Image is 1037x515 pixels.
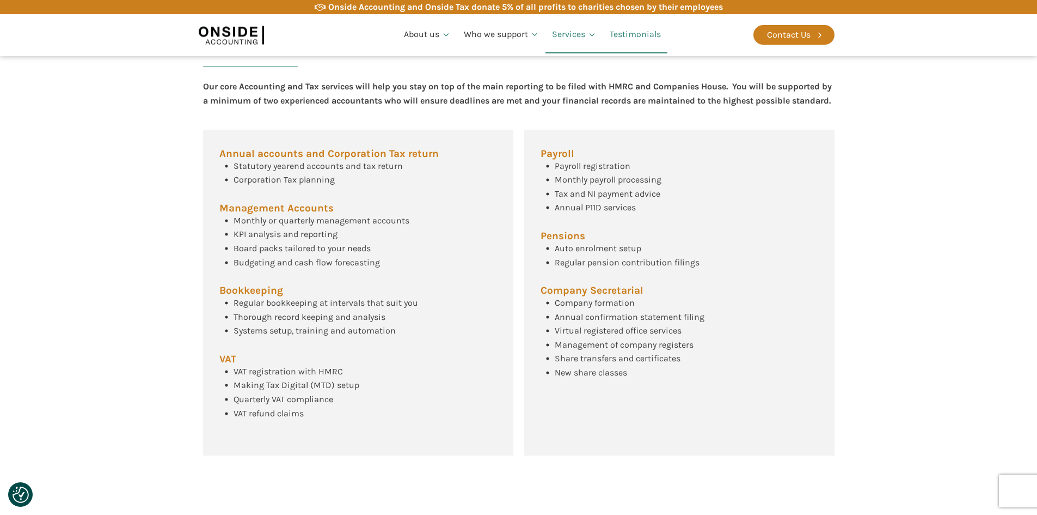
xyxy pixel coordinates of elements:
span: Annual accounts and Corporation Tax return [219,149,439,159]
a: Testimonials [603,16,667,53]
span: Quarterly VAT compliance [234,394,333,404]
span: Statutory yearend accounts and tax return [234,161,403,171]
span: Tax and NI payment advice [555,189,660,199]
span: Pensions [541,231,585,241]
span: Corporation Tax planning [234,174,335,185]
a: Services [545,16,603,53]
span: Management Accounts [219,203,334,214]
span: Auto enrolment setup [555,243,641,253]
a: About us [397,16,457,53]
span: Systems setup, training and automation [234,325,396,336]
span: Thorough record keeping and analysis [234,312,385,322]
span: Regular pension contribution filings [555,257,699,268]
span: Bookkeeping [219,286,283,296]
a: Who we support [457,16,546,53]
button: Consent Preferences [13,487,29,503]
span: Regular bookkeeping at intervals that suit you [234,298,418,308]
span: Making Tax Digital (MTD) setup [234,380,359,390]
span: VAT refund claims [234,408,304,419]
span: Management of company registers [555,340,694,350]
span: Monthly payroll processing [555,174,661,185]
div: Our core Accounting and Tax services will help you stay on top of the main reporting to be filed ... [203,80,834,107]
span: Payroll registration [555,161,630,171]
a: Contact Us [753,25,834,45]
span: Annual P11D services [555,202,636,213]
span: Annual confirmation statement filing [555,312,704,322]
span: New share classes [555,367,627,378]
span: VAT [219,354,236,365]
span: Share transfers and certificates [555,353,680,363]
span: KPI analysis and reporting [234,229,338,239]
span: VAT registration with HMRC [234,366,343,377]
span: Payroll [541,149,574,159]
img: Revisit consent button [13,487,29,503]
span: Board packs tailored to your needs [234,243,371,253]
span: Company Secretarial [541,286,643,296]
span: Company formation [555,298,635,308]
span: Virtual registered office services [555,325,682,336]
div: Contact Us [767,28,811,42]
img: Onside Accounting [199,22,264,47]
span: Monthly or quarterly management accounts [234,215,409,226]
span: Budgeting and cash flow forecasting [234,257,380,268]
